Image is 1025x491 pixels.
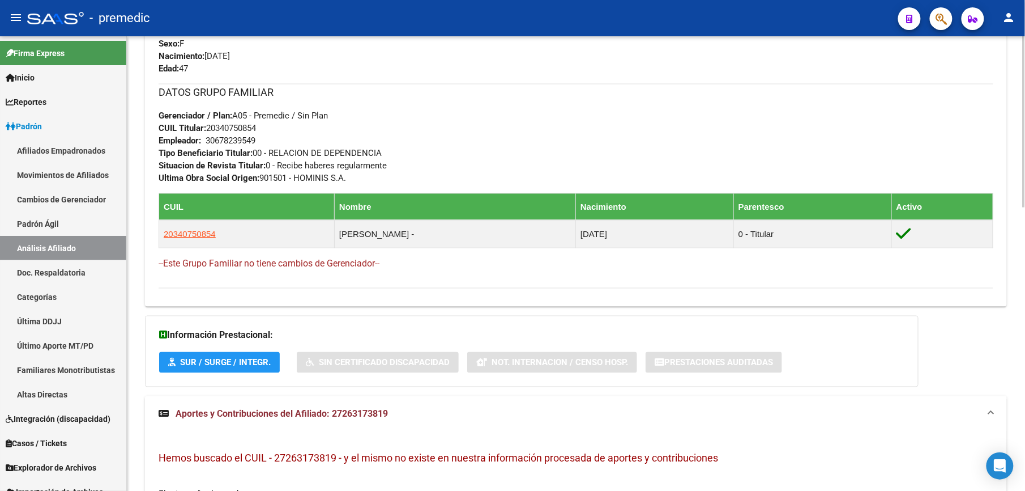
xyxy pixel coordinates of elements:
[646,352,782,373] button: Prestaciones Auditadas
[206,134,255,147] div: 30678239549
[6,413,110,425] span: Integración (discapacidad)
[89,6,150,31] span: - premedic
[159,123,206,133] strong: CUIL Titular:
[334,220,575,248] td: [PERSON_NAME] -
[733,220,891,248] td: 0 - Titular
[159,328,904,344] h3: Información Prestacional:
[6,71,35,84] span: Inicio
[159,452,718,464] span: Hemos buscado el CUIL - 27263173819 - y el mismo no existe en nuestra información procesada de ap...
[159,64,188,74] span: 47
[159,148,253,158] strong: Tipo Beneficiario Titular:
[159,51,204,61] strong: Nacimiento:
[159,136,201,146] strong: Empleador:
[6,437,67,450] span: Casos / Tickets
[176,409,388,420] span: Aportes y Contribuciones del Afiliado: 27263173819
[159,51,230,61] span: [DATE]
[576,220,734,248] td: [DATE]
[164,229,216,239] span: 20340750854
[6,47,65,60] span: Firma Express
[180,358,271,368] span: SUR / SURGE / INTEGR.
[467,352,637,373] button: Not. Internacion / Censo Hosp.
[319,358,450,368] span: Sin Certificado Discapacidad
[986,452,1014,480] div: Open Intercom Messenger
[159,173,259,183] strong: Ultima Obra Social Origen:
[297,352,459,373] button: Sin Certificado Discapacidad
[159,84,993,100] h3: DATOS GRUPO FAMILIAR
[159,148,382,158] span: 00 - RELACION DE DEPENDENCIA
[159,111,232,121] strong: Gerenciador / Plan:
[576,193,734,220] th: Nacimiento
[159,39,184,49] span: F
[159,193,335,220] th: CUIL
[6,462,96,474] span: Explorador de Archivos
[159,160,266,171] strong: Situacion de Revista Titular:
[159,111,328,121] span: A05 - Premedic / Sin Plan
[159,160,387,171] span: 0 - Recibe haberes regularmente
[159,123,256,133] span: 20340750854
[492,358,628,368] span: Not. Internacion / Censo Hosp.
[145,396,1007,433] mat-expansion-panel-header: Aportes y Contribuciones del Afiliado: 27263173819
[1002,11,1016,24] mat-icon: person
[733,193,891,220] th: Parentesco
[159,257,993,270] h4: --Este Grupo Familiar no tiene cambios de Gerenciador--
[334,193,575,220] th: Nombre
[6,120,42,133] span: Padrón
[159,173,346,183] span: 901501 - HOMINIS S.A.
[664,358,773,368] span: Prestaciones Auditadas
[159,352,280,373] button: SUR / SURGE / INTEGR.
[159,39,180,49] strong: Sexo:
[891,193,993,220] th: Activo
[159,64,179,74] strong: Edad:
[9,11,23,24] mat-icon: menu
[6,96,46,108] span: Reportes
